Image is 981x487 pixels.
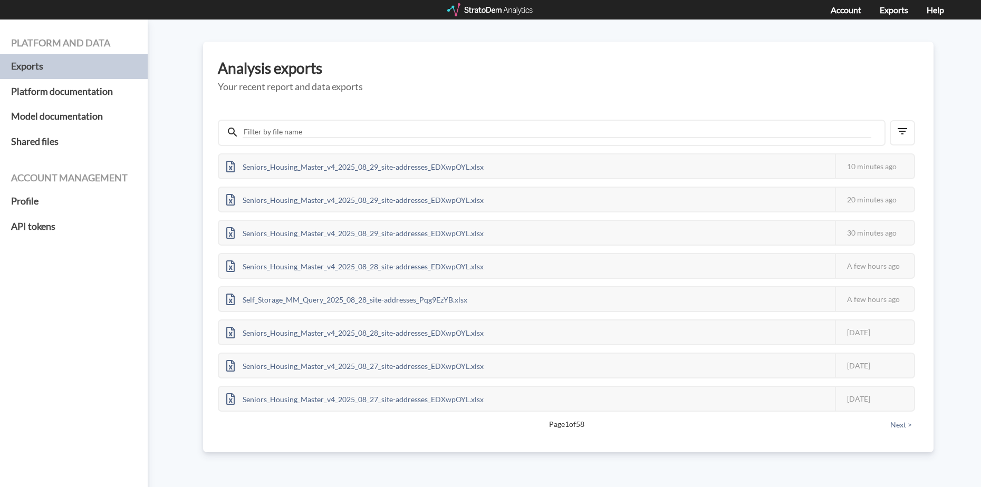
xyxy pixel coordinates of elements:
[219,294,475,303] a: Self_Storage_MM_Query_2025_08_28_site-addresses_Pqg9EzYB.xlsx
[835,254,914,278] div: A few hours ago
[11,214,137,239] a: API tokens
[218,82,919,92] h5: Your recent report and data exports
[219,194,491,203] a: Seniors_Housing_Master_v4_2025_08_29_site-addresses_EDXwpOYL.xlsx
[219,327,491,336] a: Seniors_Housing_Master_v4_2025_08_28_site-addresses_EDXwpOYL.xlsx
[835,188,914,211] div: 20 minutes ago
[219,154,491,178] div: Seniors_Housing_Master_v4_2025_08_29_site-addresses_EDXwpOYL.xlsx
[887,419,915,431] button: Next >
[219,227,491,236] a: Seniors_Housing_Master_v4_2025_08_29_site-addresses_EDXwpOYL.xlsx
[11,54,137,79] a: Exports
[835,287,914,311] div: A few hours ago
[835,354,914,377] div: [DATE]
[218,60,919,76] h3: Analysis exports
[835,387,914,411] div: [DATE]
[219,360,491,369] a: Seniors_Housing_Master_v4_2025_08_27_site-addresses_EDXwpOYL.xlsx
[11,189,137,214] a: Profile
[831,5,861,15] a: Account
[11,104,137,129] a: Model documentation
[927,5,944,15] a: Help
[219,161,491,170] a: Seniors_Housing_Master_v4_2025_08_29_site-addresses_EDXwpOYL.xlsx
[219,188,491,211] div: Seniors_Housing_Master_v4_2025_08_29_site-addresses_EDXwpOYL.xlsx
[11,173,137,183] h4: Account management
[219,221,491,245] div: Seniors_Housing_Master_v4_2025_08_29_site-addresses_EDXwpOYL.xlsx
[219,287,475,311] div: Self_Storage_MM_Query_2025_08_28_site-addresses_Pqg9EzYB.xlsx
[11,38,137,48] h4: Platform and data
[835,320,914,344] div: [DATE]
[219,393,491,402] a: Seniors_Housing_Master_v4_2025_08_27_site-addresses_EDXwpOYL.xlsx
[880,5,908,15] a: Exports
[219,320,491,344] div: Seniors_Housing_Master_v4_2025_08_28_site-addresses_EDXwpOYL.xlsx
[835,221,914,245] div: 30 minutes ago
[11,79,137,104] a: Platform documentation
[243,126,871,138] input: Filter by file name
[219,260,491,269] a: Seniors_Housing_Master_v4_2025_08_28_site-addresses_EDXwpOYL.xlsx
[219,254,491,278] div: Seniors_Housing_Master_v4_2025_08_28_site-addresses_EDXwpOYL.xlsx
[11,129,137,154] a: Shared files
[255,419,878,430] span: Page 1 of 58
[835,154,914,178] div: 10 minutes ago
[219,387,491,411] div: Seniors_Housing_Master_v4_2025_08_27_site-addresses_EDXwpOYL.xlsx
[219,354,491,377] div: Seniors_Housing_Master_v4_2025_08_27_site-addresses_EDXwpOYL.xlsx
